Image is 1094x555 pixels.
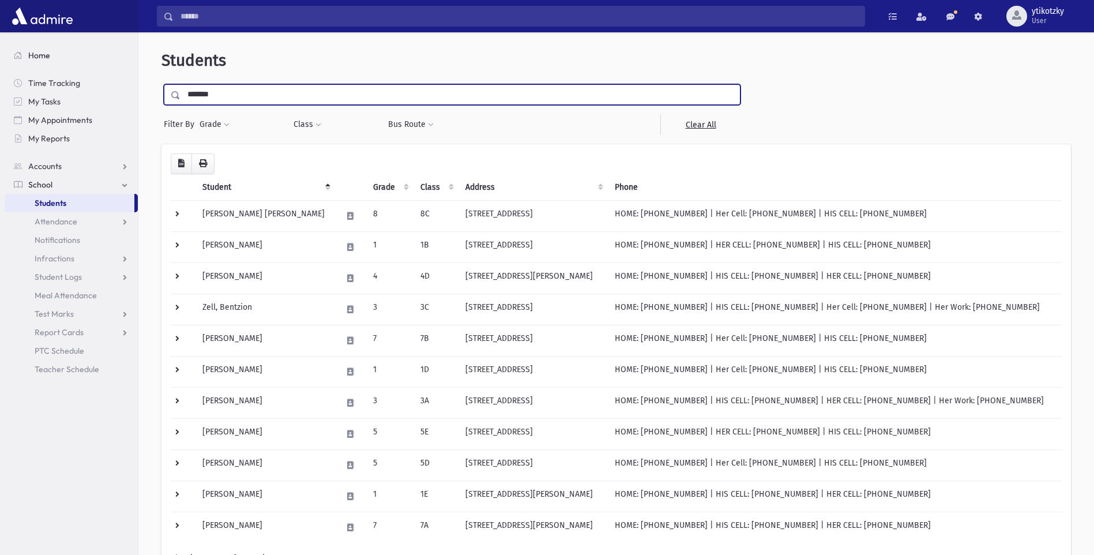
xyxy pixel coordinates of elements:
td: [PERSON_NAME] [196,231,335,262]
td: HOME: [PHONE_NUMBER] | HIS CELL: [PHONE_NUMBER] | Her Cell: [PHONE_NUMBER] | Her Work: [PHONE_NUM... [608,294,1062,325]
td: [PERSON_NAME] [196,356,335,387]
a: Meal Attendance [5,286,138,305]
td: HOME: [PHONE_NUMBER] | HIS CELL: [PHONE_NUMBER] | HER CELL: [PHONE_NUMBER] [608,262,1062,294]
td: 1B [413,231,458,262]
a: Report Cards [5,323,138,342]
td: [PERSON_NAME] [196,481,335,512]
td: 7 [366,325,413,356]
td: 5D [413,449,458,481]
td: 4 [366,262,413,294]
td: [STREET_ADDRESS] [458,231,607,262]
span: My Tasks [28,96,61,107]
th: Address: activate to sort column ascending [458,174,607,201]
td: [PERSON_NAME] [196,418,335,449]
span: Accounts [28,161,62,171]
td: 1D [413,356,458,387]
a: My Appointments [5,111,138,129]
td: [STREET_ADDRESS][PERSON_NAME] [458,262,607,294]
td: 7A [413,512,458,543]
button: Class [293,114,322,135]
td: 1 [366,481,413,512]
span: Home [28,50,50,61]
th: Class: activate to sort column ascending [413,174,458,201]
span: Meal Attendance [35,290,97,301]
td: HOME: [PHONE_NUMBER] | HIS CELL: [PHONE_NUMBER] | HER CELL: [PHONE_NUMBER] | Her Work: [PHONE_NUM... [608,387,1062,418]
td: 8C [413,200,458,231]
td: HOME: [PHONE_NUMBER] | Her Cell: [PHONE_NUMBER] | HIS CELL: [PHONE_NUMBER] [608,325,1062,356]
td: 7 [366,512,413,543]
td: 8 [366,200,413,231]
td: 5 [366,449,413,481]
a: School [5,175,138,194]
td: HOME: [PHONE_NUMBER] | HIS CELL: [PHONE_NUMBER] | HER CELL: [PHONE_NUMBER] [608,512,1062,543]
td: Zell, Bentzion [196,294,335,325]
button: Print [191,153,215,174]
span: Infractions [35,253,74,264]
td: [STREET_ADDRESS] [458,294,607,325]
span: Filter By [164,118,199,130]
td: 1E [413,481,458,512]
td: 3 [366,387,413,418]
a: Accounts [5,157,138,175]
a: Test Marks [5,305,138,323]
a: My Tasks [5,92,138,111]
td: HOME: [PHONE_NUMBER] | Her Cell: [PHONE_NUMBER] | HIS CELL: [PHONE_NUMBER] [608,356,1062,387]
td: 3C [413,294,458,325]
span: Report Cards [35,327,84,337]
button: Grade [199,114,230,135]
a: Teacher Schedule [5,360,138,378]
span: PTC Schedule [35,346,84,356]
button: CSV [171,153,192,174]
td: [PERSON_NAME] [PERSON_NAME] [196,200,335,231]
span: Test Marks [35,309,74,319]
td: [STREET_ADDRESS] [458,418,607,449]
td: HOME: [PHONE_NUMBER] | Her Cell: [PHONE_NUMBER] | HIS CELL: [PHONE_NUMBER] [608,200,1062,231]
td: 5 [366,418,413,449]
span: Student Logs [35,272,82,282]
td: 3 [366,294,413,325]
th: Student: activate to sort column descending [196,174,335,201]
td: [PERSON_NAME] [196,512,335,543]
a: Notifications [5,231,138,249]
td: HOME: [PHONE_NUMBER] | HER CELL: [PHONE_NUMBER] | HIS CELL: [PHONE_NUMBER] [608,231,1062,262]
td: [STREET_ADDRESS][PERSON_NAME] [458,481,607,512]
span: Time Tracking [28,78,80,88]
td: [PERSON_NAME] [196,449,335,481]
span: School [28,179,52,190]
a: Home [5,46,138,65]
td: [STREET_ADDRESS] [458,200,607,231]
span: ytikotzky [1032,7,1064,16]
span: Students [35,198,66,208]
span: My Appointments [28,115,92,125]
td: HOME: [PHONE_NUMBER] | HER CELL: [PHONE_NUMBER] | HIS CELL: [PHONE_NUMBER] [608,418,1062,449]
span: Students [161,51,226,70]
th: Phone [608,174,1062,201]
input: Search [174,6,864,27]
td: [STREET_ADDRESS] [458,356,607,387]
td: [STREET_ADDRESS][PERSON_NAME] [458,512,607,543]
td: 4D [413,262,458,294]
td: 3A [413,387,458,418]
td: 1 [366,231,413,262]
a: PTC Schedule [5,342,138,360]
a: Clear All [660,114,740,135]
td: 5E [413,418,458,449]
a: My Reports [5,129,138,148]
span: My Reports [28,133,70,144]
td: [PERSON_NAME] [196,262,335,294]
span: Teacher Schedule [35,364,99,374]
td: 7B [413,325,458,356]
span: User [1032,16,1064,25]
td: HOME: [PHONE_NUMBER] | Her Cell: [PHONE_NUMBER] | HIS CELL: [PHONE_NUMBER] [608,449,1062,481]
th: Grade: activate to sort column ascending [366,174,413,201]
button: Bus Route [388,114,434,135]
td: HOME: [PHONE_NUMBER] | HIS CELL: [PHONE_NUMBER] | HER CELL: [PHONE_NUMBER] [608,481,1062,512]
a: Students [5,194,134,212]
td: [PERSON_NAME] [196,325,335,356]
td: [STREET_ADDRESS] [458,325,607,356]
span: Attendance [35,216,77,227]
span: Notifications [35,235,80,245]
a: Infractions [5,249,138,268]
td: 1 [366,356,413,387]
a: Attendance [5,212,138,231]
